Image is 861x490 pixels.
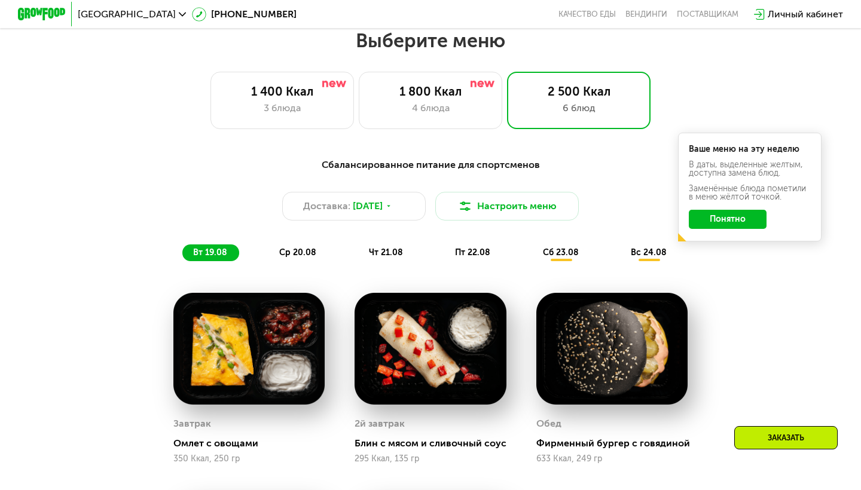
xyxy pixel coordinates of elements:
[455,247,490,258] span: пт 22.08
[520,84,638,99] div: 2 500 Ккал
[689,161,811,177] div: В даты, выделенные желтым, доступна замена блюд.
[536,437,697,449] div: Фирменный бургер с говядиной
[543,247,579,258] span: сб 23.08
[689,145,811,154] div: Ваше меню на эту неделю
[192,7,297,22] a: [PHONE_NUMBER]
[520,101,638,115] div: 6 блюд
[78,10,176,19] span: [GEOGRAPHIC_DATA]
[689,210,767,229] button: Понятно
[558,10,616,19] a: Качество еды
[625,10,667,19] a: Вендинги
[223,101,341,115] div: 3 блюда
[173,454,325,464] div: 350 Ккал, 250 гр
[768,7,843,22] div: Личный кабинет
[677,10,738,19] div: поставщикам
[355,454,506,464] div: 295 Ккал, 135 гр
[355,415,405,433] div: 2й завтрак
[734,426,838,449] div: Заказать
[353,199,383,213] span: [DATE]
[223,84,341,99] div: 1 400 Ккал
[303,199,350,213] span: Доставка:
[355,437,515,449] div: Блин с мясом и сливочный соус
[173,415,211,433] div: Завтрак
[689,185,811,201] div: Заменённые блюда пометили в меню жёлтой точкой.
[173,437,334,449] div: Омлет с овощами
[369,247,403,258] span: чт 21.08
[193,247,227,258] span: вт 19.08
[371,84,490,99] div: 1 800 Ккал
[38,29,823,53] h2: Выберите меню
[435,192,579,220] button: Настроить меню
[631,247,667,258] span: вс 24.08
[536,415,561,433] div: Обед
[536,454,688,464] div: 633 Ккал, 249 гр
[77,158,784,173] div: Сбалансированное питание для спортсменов
[279,247,316,258] span: ср 20.08
[371,101,490,115] div: 4 блюда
